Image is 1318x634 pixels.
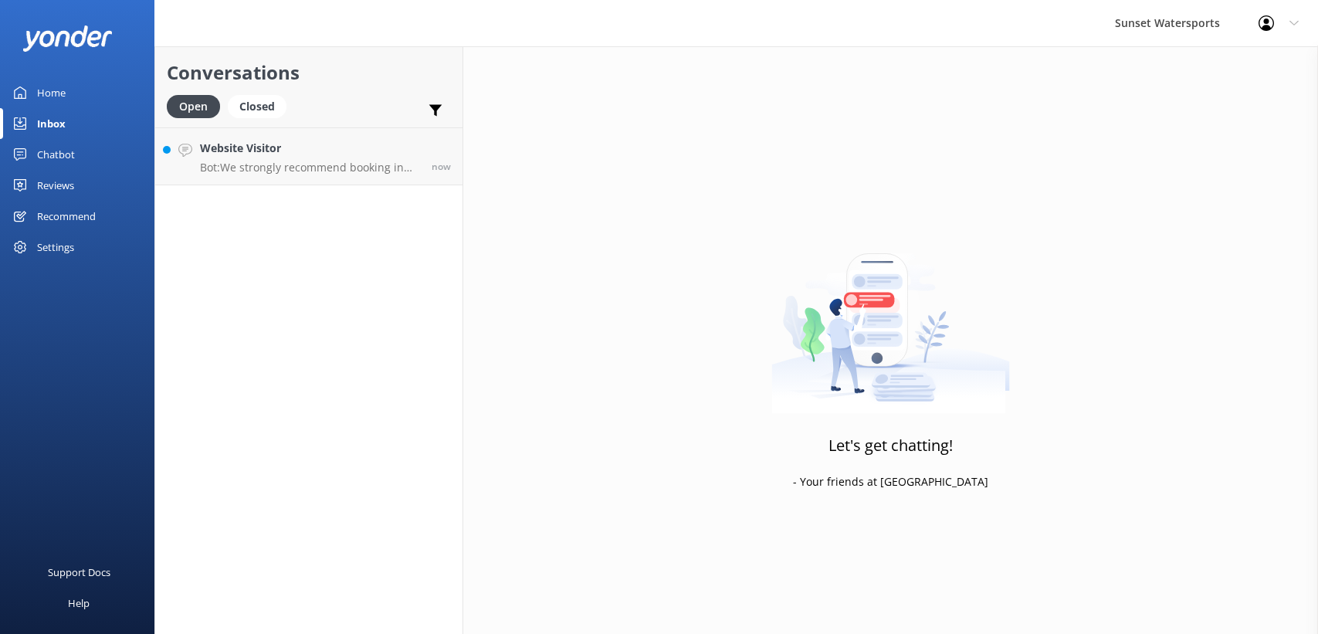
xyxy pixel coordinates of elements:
div: Home [37,77,66,108]
div: Inbox [37,108,66,139]
span: 10:09am 19-Aug-2025 (UTC -05:00) America/Cancun [432,160,451,173]
div: Settings [37,232,74,263]
p: - Your friends at [GEOGRAPHIC_DATA] [793,473,988,490]
div: Closed [228,95,286,118]
h2: Conversations [167,58,451,87]
h3: Let's get chatting! [828,433,953,458]
a: Closed [228,97,294,114]
div: Open [167,95,220,118]
p: Bot: We strongly recommend booking in advance as our tours are known to sell out, especially this... [200,161,420,175]
img: yonder-white-logo.png [23,25,112,51]
img: artwork of a man stealing a conversation from at giant smartphone [771,221,1010,414]
div: Reviews [37,170,74,201]
div: Help [68,588,90,619]
a: Website VisitorBot:We strongly recommend booking in advance as our tours are known to sell out, e... [155,127,462,185]
div: Chatbot [37,139,75,170]
div: Recommend [37,201,96,232]
a: Open [167,97,228,114]
h4: Website Visitor [200,140,420,157]
div: Support Docs [48,557,110,588]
